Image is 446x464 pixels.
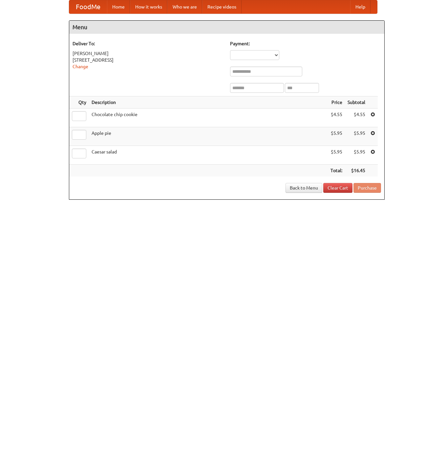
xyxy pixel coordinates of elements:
[89,146,328,165] td: Caesar salad
[328,146,345,165] td: $5.95
[350,0,371,13] a: Help
[73,40,223,47] h5: Deliver To:
[328,165,345,177] th: Total:
[202,0,242,13] a: Recipe videos
[89,127,328,146] td: Apple pie
[69,0,107,13] a: FoodMe
[130,0,167,13] a: How it works
[69,96,89,109] th: Qty
[73,50,223,57] div: [PERSON_NAME]
[73,57,223,63] div: [STREET_ADDRESS]
[345,146,368,165] td: $5.95
[353,183,381,193] button: Purchase
[286,183,322,193] a: Back to Menu
[69,21,384,34] h4: Menu
[328,127,345,146] td: $5.95
[345,96,368,109] th: Subtotal
[345,127,368,146] td: $5.95
[167,0,202,13] a: Who we are
[323,183,352,193] a: Clear Cart
[107,0,130,13] a: Home
[345,165,368,177] th: $16.45
[328,109,345,127] td: $4.55
[73,64,88,69] a: Change
[328,96,345,109] th: Price
[345,109,368,127] td: $4.55
[89,96,328,109] th: Description
[230,40,381,47] h5: Payment:
[89,109,328,127] td: Chocolate chip cookie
